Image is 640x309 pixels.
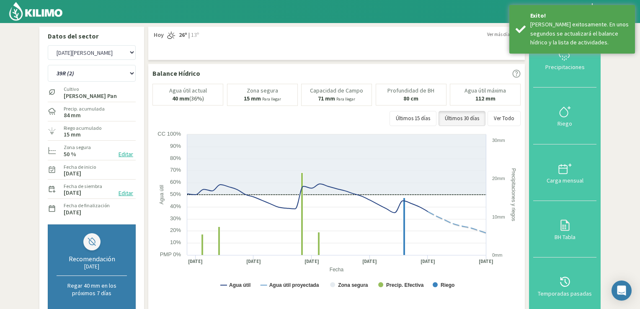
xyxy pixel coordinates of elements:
[488,111,521,126] button: Ver Todo
[64,183,102,190] label: Fecha de siembra
[170,227,181,233] text: 20%
[188,258,203,265] text: [DATE]
[262,96,281,102] small: Para llegar
[64,124,101,132] label: Riego acumulado
[492,176,505,181] text: 20mm
[170,239,181,245] text: 10%
[64,132,81,137] label: 15 mm
[387,88,434,94] p: Profundidad de BH
[170,155,181,161] text: 80%
[64,113,81,118] label: 84 mm
[390,111,436,126] button: Últimos 15 días
[170,191,181,197] text: 50%
[152,31,164,39] span: Hoy
[330,267,344,273] text: Fecha
[533,144,596,201] button: Carga mensual
[116,149,136,159] button: Editar
[57,282,127,297] p: Regar 40 mm en los próximos 7 días
[57,263,127,270] div: [DATE]
[64,171,81,176] label: [DATE]
[421,258,435,265] text: [DATE]
[439,111,485,126] button: Últimos 30 días
[533,201,596,257] button: BH Tabla
[159,185,165,204] text: Agua útil
[170,167,181,173] text: 70%
[157,131,181,137] text: CC 100%
[536,291,594,296] div: Temporadas pasadas
[362,258,377,265] text: [DATE]
[64,85,117,93] label: Cultivo
[475,95,495,102] b: 112 mm
[536,234,594,240] div: BH Tabla
[8,1,63,21] img: Kilimo
[172,95,189,102] b: 40 mm
[479,258,493,265] text: [DATE]
[48,31,136,41] p: Datos del sector
[492,252,502,257] text: 0mm
[179,31,187,39] strong: 26º
[64,144,91,151] label: Zona segura
[244,95,261,102] b: 15 mm
[403,95,418,102] b: 80 cm
[170,143,181,149] text: 90%
[64,152,76,157] label: 50 %
[305,258,319,265] text: [DATE]
[511,168,516,221] text: Precipitaciones y riegos
[229,282,250,288] text: Agua útil
[246,258,261,265] text: [DATE]
[492,138,505,143] text: 30mm
[64,202,110,209] label: Fecha de finalización
[336,96,355,102] small: Para llegar
[530,11,629,20] div: Exito!
[188,31,190,39] span: |
[190,31,199,39] span: 13º
[64,190,81,196] label: [DATE]
[169,88,207,94] p: Agua útil actual
[310,88,363,94] p: Capacidad de Campo
[386,282,424,288] text: Precip. Efectiva
[64,93,117,99] label: [PERSON_NAME] Pan
[533,88,596,144] button: Riego
[172,95,204,102] p: (36%)
[64,105,105,113] label: Precip. acumulada
[116,188,136,198] button: Editar
[612,281,632,301] div: Open Intercom Messenger
[530,20,629,47] div: Riego guardado exitosamente. En unos segundos se actualizará el balance hídrico y la lista de act...
[492,214,505,219] text: 10mm
[170,179,181,185] text: 60%
[536,64,594,70] div: Precipitaciones
[338,282,368,288] text: Zona segura
[64,210,81,215] label: [DATE]
[152,68,200,78] p: Balance Hídrico
[487,31,512,38] span: Ver más días
[441,282,454,288] text: Riego
[536,178,594,183] div: Carga mensual
[533,31,596,88] button: Precipitaciones
[170,203,181,209] text: 40%
[269,282,319,288] text: Agua útil proyectada
[318,95,335,102] b: 71 mm
[160,251,181,257] text: PMP 0%
[247,88,278,94] p: Zona segura
[170,215,181,221] text: 30%
[64,163,96,171] label: Fecha de inicio
[536,121,594,126] div: Riego
[465,88,506,94] p: Agua útil máxima
[57,255,127,263] div: Recomendación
